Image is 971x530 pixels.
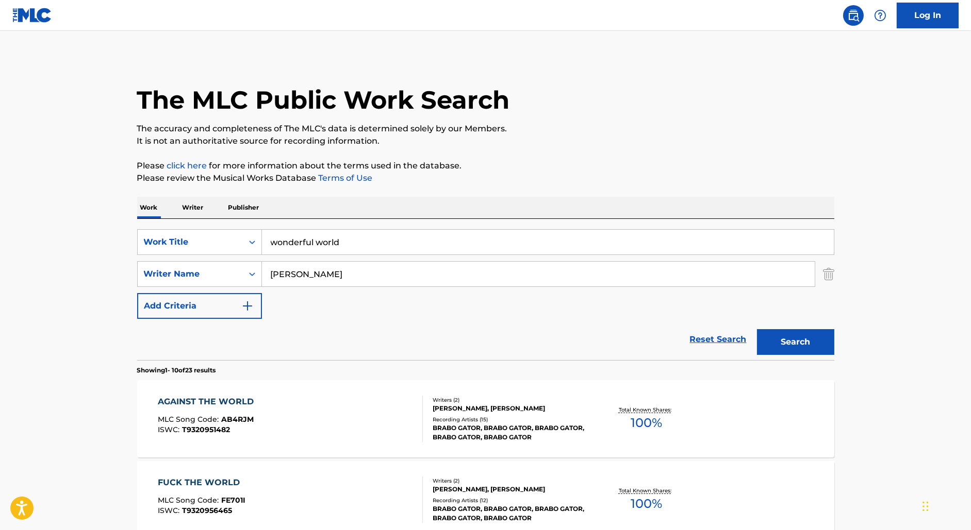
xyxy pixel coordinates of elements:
img: search [847,9,860,22]
div: Recording Artists ( 12 ) [433,497,588,504]
img: 9d2ae6d4665cec9f34b9.svg [241,300,254,312]
img: help [874,9,886,22]
span: ISWC : [158,506,182,515]
div: AGAINST THE WORLD [158,396,259,408]
div: Help [870,5,891,26]
p: Please for more information about the terms used in the database. [137,160,834,172]
button: Search [757,329,834,355]
p: The accuracy and completeness of The MLC's data is determined solely by our Members. [137,123,834,135]
div: FUCK THE WORLD [158,476,245,489]
p: Writer [179,197,207,218]
span: AB4RJM [221,415,254,424]
span: T9320956465 [182,506,232,515]
div: Writers ( 2 ) [433,396,588,404]
span: FE701I [221,495,245,505]
div: Drag [923,491,929,522]
p: Total Known Shares: [619,487,674,494]
a: Terms of Use [317,173,373,183]
p: Please review the Musical Works Database [137,172,834,184]
p: Total Known Shares: [619,406,674,414]
p: Publisher [225,197,262,218]
img: Delete Criterion [823,261,834,287]
img: MLC Logo [12,8,52,23]
span: MLC Song Code : [158,495,221,505]
div: Work Title [144,236,237,248]
a: Public Search [843,5,864,26]
div: Writer Name [144,268,237,280]
div: BRABO GATOR, BRABO GATOR, BRABO GATOR, BRABO GATOR, BRABO GATOR [433,504,588,523]
button: Add Criteria [137,293,262,319]
a: AGAINST THE WORLDMLC Song Code:AB4RJMISWC:T9320951482Writers (2)[PERSON_NAME], [PERSON_NAME]Recor... [137,380,834,457]
div: [PERSON_NAME], [PERSON_NAME] [433,404,588,413]
iframe: Chat Widget [919,481,971,530]
p: Showing 1 - 10 of 23 results [137,366,216,375]
span: ISWC : [158,425,182,434]
div: [PERSON_NAME], [PERSON_NAME] [433,485,588,494]
span: 100 % [631,414,662,432]
a: click here [167,161,207,170]
a: Log In [897,3,959,28]
a: Reset Search [685,328,752,351]
span: MLC Song Code : [158,415,221,424]
span: T9320951482 [182,425,230,434]
div: Writers ( 2 ) [433,477,588,485]
span: 100 % [631,494,662,513]
h1: The MLC Public Work Search [137,84,510,115]
div: BRABO GATOR, BRABO GATOR, BRABO GATOR, BRABO GATOR, BRABO GATOR [433,423,588,442]
form: Search Form [137,229,834,360]
p: It is not an authoritative source for recording information. [137,135,834,147]
p: Work [137,197,161,218]
div: Recording Artists ( 15 ) [433,416,588,423]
